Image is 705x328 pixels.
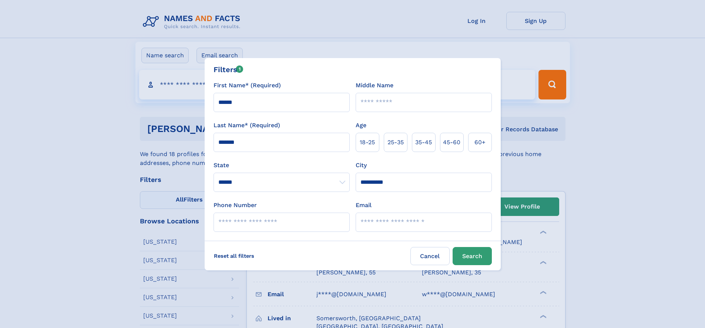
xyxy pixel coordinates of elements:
label: Age [356,121,366,130]
span: 45‑60 [443,138,460,147]
span: 60+ [474,138,486,147]
div: Filters [214,64,244,75]
label: First Name* (Required) [214,81,281,90]
label: City [356,161,367,170]
label: Cancel [410,247,450,265]
label: Reset all filters [209,247,259,265]
label: Phone Number [214,201,257,210]
label: State [214,161,350,170]
label: Last Name* (Required) [214,121,280,130]
button: Search [453,247,492,265]
span: 18‑25 [360,138,375,147]
span: 25‑35 [387,138,404,147]
span: 35‑45 [415,138,432,147]
label: Email [356,201,372,210]
label: Middle Name [356,81,393,90]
